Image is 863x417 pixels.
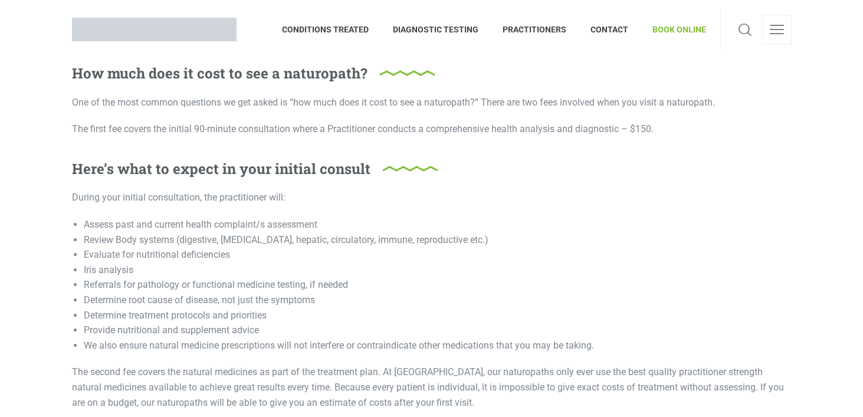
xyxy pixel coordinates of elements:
a: BOOK ONLINE [641,9,706,50]
span: CONTACT [579,20,641,39]
a: CONTACT [579,9,641,50]
li: Referrals for pathology or functional medicine testing, if needed [84,277,792,293]
li: Review Body systems (digestive, [MEDICAL_DATA], hepatic, circulatory, immune, reproductive etc.) [84,232,792,248]
li: Evaluate for nutritional deficiencies [84,247,792,262]
li: Determine treatment protocols and priorities [84,308,792,323]
p: The first fee covers the initial 90-minute consultation where a Practitioner conducts a comprehen... [72,122,792,137]
img: Brisbane Naturopath [72,18,237,41]
li: Iris analysis [84,262,792,278]
span: PRACTITIONERS [491,20,579,39]
li: Provide nutritional and supplement advice [84,323,792,338]
h4: How much does it cost to see a naturopath? [72,65,435,82]
a: PRACTITIONERS [491,9,579,50]
li: Assess past and current health complaint/s assessment [84,217,792,232]
p: One of the most common questions we get asked is “how much does it cost to see a naturopath?” The... [72,95,792,110]
span: CONDITIONS TREATED [282,20,381,39]
a: Brisbane Naturopath [72,9,237,50]
a: Search [735,15,755,44]
a: CONDITIONS TREATED [282,9,381,50]
p: The second fee covers the natural medicines as part of the treatment plan. At [GEOGRAPHIC_DATA], ... [72,365,792,410]
li: We also ensure natural medicine prescriptions will not interfere or contraindicate other medicati... [84,338,792,353]
span: BOOK ONLINE [641,20,706,39]
h4: Here’s what to expect in your initial consult [72,160,438,178]
span: DIAGNOSTIC TESTING [381,20,491,39]
a: DIAGNOSTIC TESTING [381,9,491,50]
li: Determine root cause of disease, not just the symptoms [84,293,792,308]
p: During your initial consultation, the practitioner will: [72,190,792,205]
